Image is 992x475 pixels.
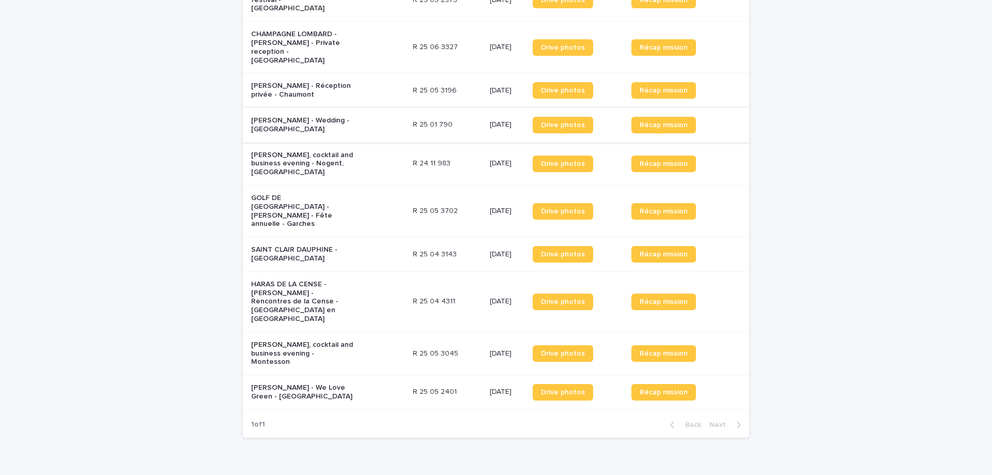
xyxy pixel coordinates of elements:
span: Drive photos [541,389,585,396]
span: Drive photos [541,87,585,94]
p: 1 of 1 [243,412,273,437]
button: Next [705,420,749,430]
a: Récap mission [631,246,696,263]
a: Drive photos [533,117,593,133]
span: Récap mission [640,298,688,305]
tr: SAINT CLAIR DAUPHINE - [GEOGRAPHIC_DATA]R 25 04 3143R 25 04 3143 [DATE]Drive photosRécap mission [243,237,749,272]
p: [PERSON_NAME], cocktail and business evening - Nogent, [GEOGRAPHIC_DATA] [251,151,354,177]
tr: [PERSON_NAME] - We Love Green - [GEOGRAPHIC_DATA]R 25 05 2401R 25 05 2401 [DATE]Drive photosRécap... [243,375,749,410]
p: [DATE] [490,120,524,129]
p: R 25 04 3143 [413,248,459,259]
a: Drive photos [533,294,593,310]
tr: HARAS DE LA CENSE - [PERSON_NAME] - Rencontres de la Cense - [GEOGRAPHIC_DATA] en [GEOGRAPHIC_DAT... [243,271,749,332]
a: Drive photos [533,39,593,56]
span: Récap mission [640,251,688,258]
a: Récap mission [631,82,696,99]
a: Drive photos [533,156,593,172]
p: R 25 05 3196 [413,84,459,95]
span: Back [679,421,701,428]
p: R 25 06 3327 [413,41,460,52]
p: [DATE] [490,250,524,259]
p: HARAS DE LA CENSE - [PERSON_NAME] - Rencontres de la Cense - [GEOGRAPHIC_DATA] en [GEOGRAPHIC_DATA] [251,280,354,324]
p: [DATE] [490,297,524,306]
span: Drive photos [541,251,585,258]
a: Drive photos [533,203,593,220]
tr: [PERSON_NAME] - Réception privée - ChaumontR 25 05 3196R 25 05 3196 [DATE]Drive photosRécap mission [243,73,749,108]
span: Récap mission [640,160,688,167]
a: Drive photos [533,82,593,99]
a: Récap mission [631,384,696,401]
p: GOLF DE [GEOGRAPHIC_DATA] - [PERSON_NAME] - Fête annuelle - Garches [251,194,354,228]
span: Drive photos [541,350,585,357]
a: Récap mission [631,156,696,172]
a: Récap mission [631,294,696,310]
p: [DATE] [490,388,524,396]
span: Récap mission [640,208,688,215]
p: [PERSON_NAME], cocktail and business evening - Montesson [251,341,354,366]
a: Drive photos [533,345,593,362]
p: CHAMPAGNE LOMBARD - [PERSON_NAME] - Private reception - [GEOGRAPHIC_DATA] [251,30,354,65]
p: [PERSON_NAME] - Réception privée - Chaumont [251,82,354,99]
a: Drive photos [533,246,593,263]
p: [DATE] [490,159,524,168]
a: Récap mission [631,39,696,56]
tr: [PERSON_NAME], cocktail and business evening - Nogent, [GEOGRAPHIC_DATA]R 24 11 983R 24 11 983 [D... [243,142,749,185]
span: Drive photos [541,208,585,215]
a: Récap mission [631,117,696,133]
a: Drive photos [533,384,593,401]
tr: CHAMPAGNE LOMBARD - [PERSON_NAME] - Private reception - [GEOGRAPHIC_DATA]R 25 06 3327R 25 06 3327... [243,22,749,73]
span: Drive photos [541,160,585,167]
p: R 25 05 2401 [413,386,459,396]
span: Récap mission [640,389,688,396]
p: R 24 11 983 [413,157,453,168]
span: Récap mission [640,121,688,129]
p: R 25 04 4311 [413,295,457,306]
a: Récap mission [631,203,696,220]
tr: [PERSON_NAME] - Wedding - [GEOGRAPHIC_DATA]R 25 01 790R 25 01 790 [DATE]Drive photosRécap mission [243,108,749,142]
p: [DATE] [490,43,524,52]
a: Récap mission [631,345,696,362]
span: Drive photos [541,298,585,305]
span: Récap mission [640,87,688,94]
p: R 25 05 3702 [413,205,460,216]
span: Drive photos [541,44,585,51]
p: R 25 05 3045 [413,347,460,358]
p: [DATE] [490,349,524,358]
p: [PERSON_NAME] - We Love Green - [GEOGRAPHIC_DATA] [251,384,354,401]
p: [DATE] [490,86,524,95]
p: [DATE] [490,207,524,216]
span: Next [709,421,732,428]
tr: [PERSON_NAME], cocktail and business evening - MontessonR 25 05 3045R 25 05 3045 [DATE]Drive phot... [243,332,749,375]
tr: GOLF DE [GEOGRAPHIC_DATA] - [PERSON_NAME] - Fête annuelle - GarchesR 25 05 3702R 25 05 3702 [DATE... [243,185,749,237]
span: Récap mission [640,44,688,51]
span: Récap mission [640,350,688,357]
p: R 25 01 790 [413,118,455,129]
p: [PERSON_NAME] - Wedding - [GEOGRAPHIC_DATA] [251,116,354,134]
button: Back [662,420,705,430]
p: SAINT CLAIR DAUPHINE - [GEOGRAPHIC_DATA] [251,246,354,263]
span: Drive photos [541,121,585,129]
